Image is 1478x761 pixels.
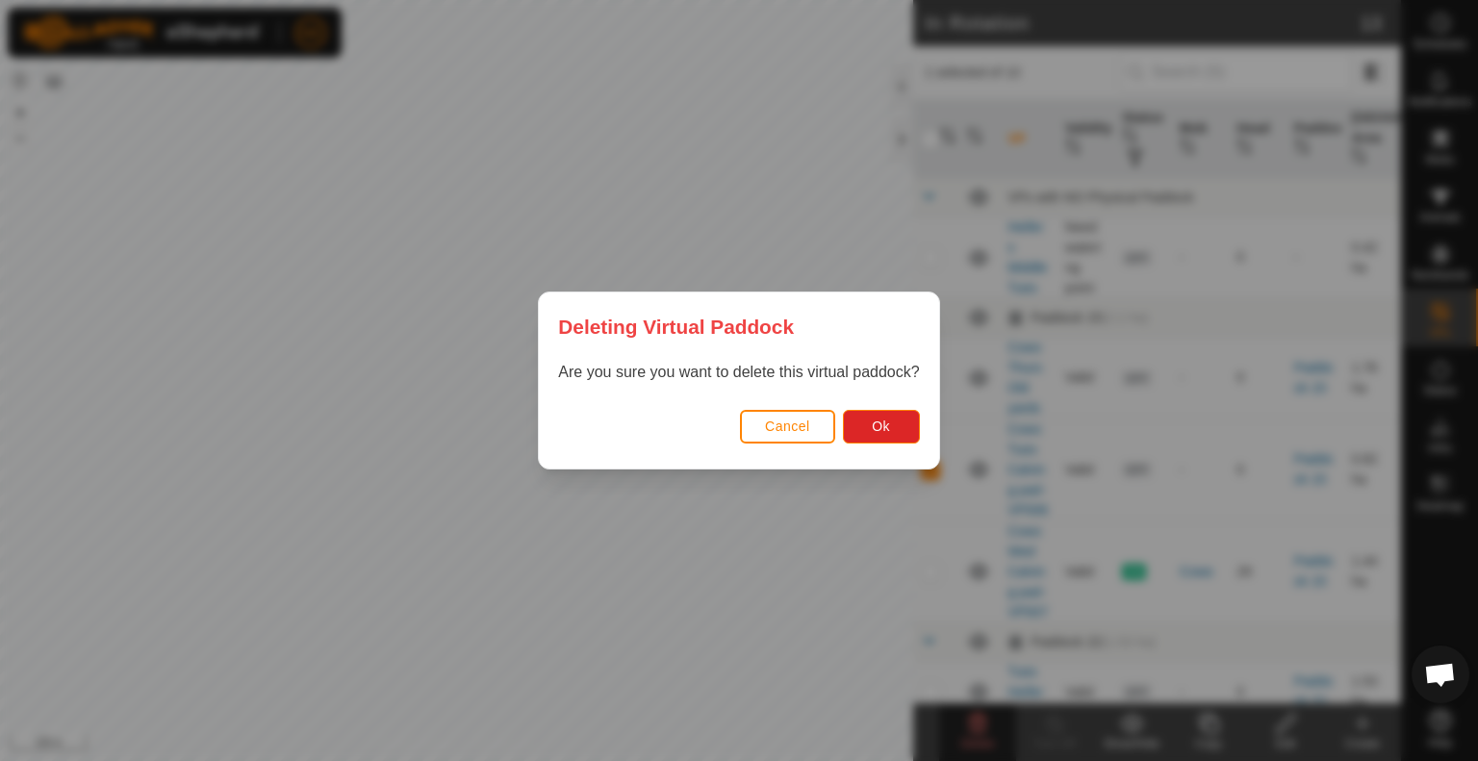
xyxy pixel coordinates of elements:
[740,410,835,444] button: Cancel
[558,361,919,384] p: Are you sure you want to delete this virtual paddock?
[558,312,794,342] span: Deleting Virtual Paddock
[1412,646,1469,703] div: Open chat
[765,419,810,434] span: Cancel
[843,410,920,444] button: Ok
[872,419,890,434] span: Ok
